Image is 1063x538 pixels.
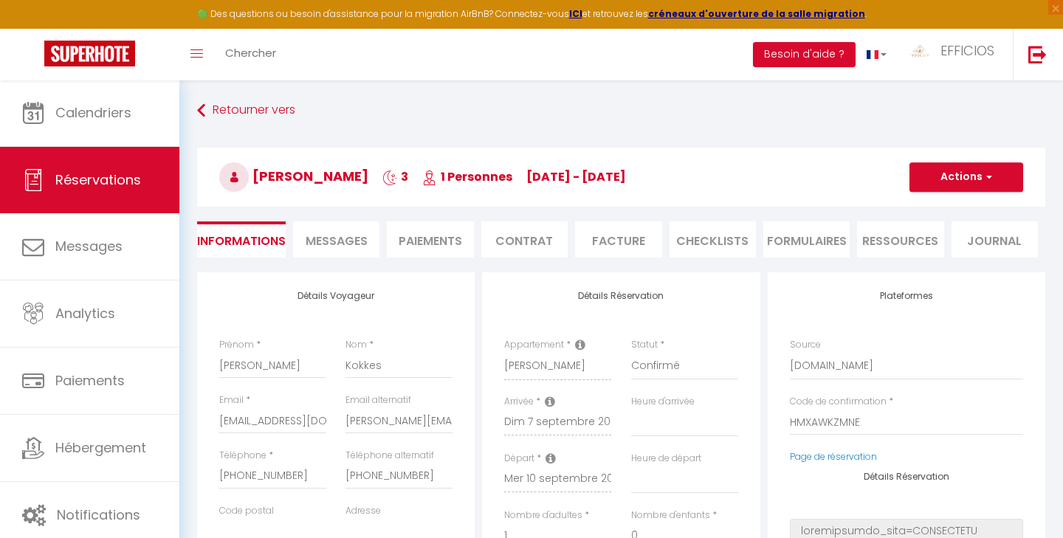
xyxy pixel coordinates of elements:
label: Adresse [345,504,381,518]
label: Nombre d'enfants [631,508,710,523]
a: créneaux d'ouverture de la salle migration [648,7,865,20]
li: Paiements [387,221,473,258]
span: Calendriers [55,103,131,122]
a: Retourner vers [197,97,1045,124]
label: Source [790,338,821,352]
span: Messages [55,237,123,255]
li: FORMULAIRES [763,221,850,258]
img: ... [909,45,931,57]
span: EFFICIOS [940,41,994,60]
img: logout [1028,45,1047,63]
span: [DATE] - [DATE] [526,168,626,185]
span: Messages [306,232,368,249]
label: Nombre d'adultes [504,508,582,523]
label: Arrivée [504,395,534,409]
label: Code postal [219,504,274,518]
li: Facture [575,221,661,258]
h4: Plateformes [790,291,1023,301]
label: Statut [631,338,658,352]
a: Chercher [214,29,287,80]
h4: Détails Réservation [790,472,1023,482]
label: Heure de départ [631,452,701,466]
a: ICI [569,7,582,20]
span: 3 [382,168,408,185]
label: Téléphone alternatif [345,449,434,463]
h4: Détails Réservation [504,291,737,301]
span: 1 Personnes [422,168,512,185]
span: Chercher [225,45,276,61]
label: Nom [345,338,367,352]
li: Ressources [857,221,943,258]
label: Email [219,393,244,407]
label: Code de confirmation [790,395,887,409]
span: Réservations [55,170,141,189]
span: [PERSON_NAME] [219,167,368,185]
span: Notifications [57,506,140,524]
label: Appartement [504,338,564,352]
li: Informations [197,221,286,258]
span: Paiements [55,371,125,390]
a: ... EFFICIOS [898,29,1013,80]
a: Page de réservation [790,450,877,463]
label: Heure d'arrivée [631,395,695,409]
button: Besoin d'aide ? [753,42,856,67]
li: Journal [952,221,1038,258]
label: Départ [504,452,534,466]
span: Analytics [55,304,115,323]
label: Téléphone [219,449,266,463]
img: Super Booking [44,41,135,66]
button: Actions [909,162,1023,192]
button: Ouvrir le widget de chat LiveChat [12,6,56,50]
span: Hébergement [55,438,146,457]
li: Contrat [481,221,568,258]
label: Prénom [219,338,254,352]
h4: Détails Voyageur [219,291,453,301]
label: Email alternatif [345,393,411,407]
li: CHECKLISTS [670,221,756,258]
